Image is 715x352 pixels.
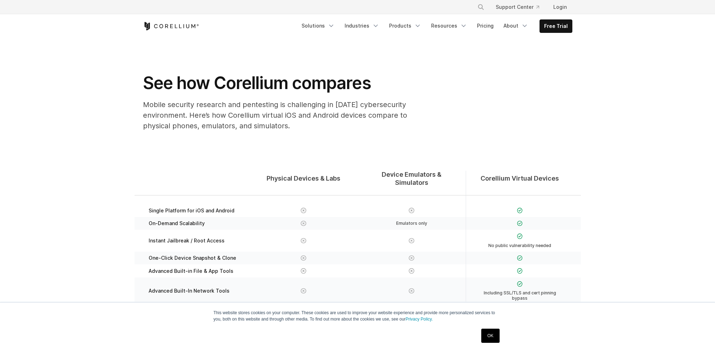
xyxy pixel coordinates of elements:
img: X [300,255,306,261]
span: Emulators only [396,221,427,226]
div: Navigation Menu [469,1,572,13]
img: Checkmark [517,207,523,213]
span: Including SSL/TLS and cert pinning bypass [481,290,559,301]
a: Support Center [490,1,545,13]
span: Instant Jailbreak / Root Access [149,237,225,244]
span: One-Click Device Snapshot & Clone [149,255,236,261]
span: Device Emulators & Simulators [365,171,459,187]
img: X [300,207,306,213]
img: X [409,238,415,244]
a: Privacy Policy. [406,317,433,322]
img: X [300,221,306,227]
span: Single Platform for iOS and Android [149,207,234,214]
a: Pricing [473,19,498,32]
span: Corellium Virtual Devices [481,175,559,183]
a: Products [385,19,425,32]
span: No public vulnerability needed [488,243,551,248]
a: OK [481,329,499,343]
img: X [409,255,415,261]
img: X [409,268,415,274]
button: Search [475,1,487,13]
img: X [300,268,306,274]
a: Free Trial [540,20,572,33]
p: Mobile security research and pentesting is challenging in [DATE] cybersecurity environment. Here’... [143,99,425,131]
a: Corellium Home [143,22,199,30]
span: On-Demand Scalability [149,220,205,227]
span: Advanced Built-In Network Tools [149,288,230,294]
a: Login [548,1,572,13]
img: X [300,288,306,294]
p: This website stores cookies on your computer. These cookies are used to improve your website expe... [214,310,502,322]
img: X [409,288,415,294]
img: X [409,207,415,213]
a: Solutions [297,19,339,32]
img: Checkmark [517,281,523,287]
img: Checkmark [517,233,523,239]
img: Checkmark [517,268,523,274]
img: Checkmark [517,255,523,261]
a: About [499,19,532,32]
img: X [300,238,306,244]
div: Navigation Menu [297,19,572,33]
span: Advanced Built-in File & App Tools [149,268,233,274]
a: Industries [340,19,383,32]
h1: See how Corellium compares [143,72,425,94]
a: Resources [427,19,471,32]
img: Checkmark [517,221,523,227]
span: Physical Devices & Labs [267,175,340,183]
